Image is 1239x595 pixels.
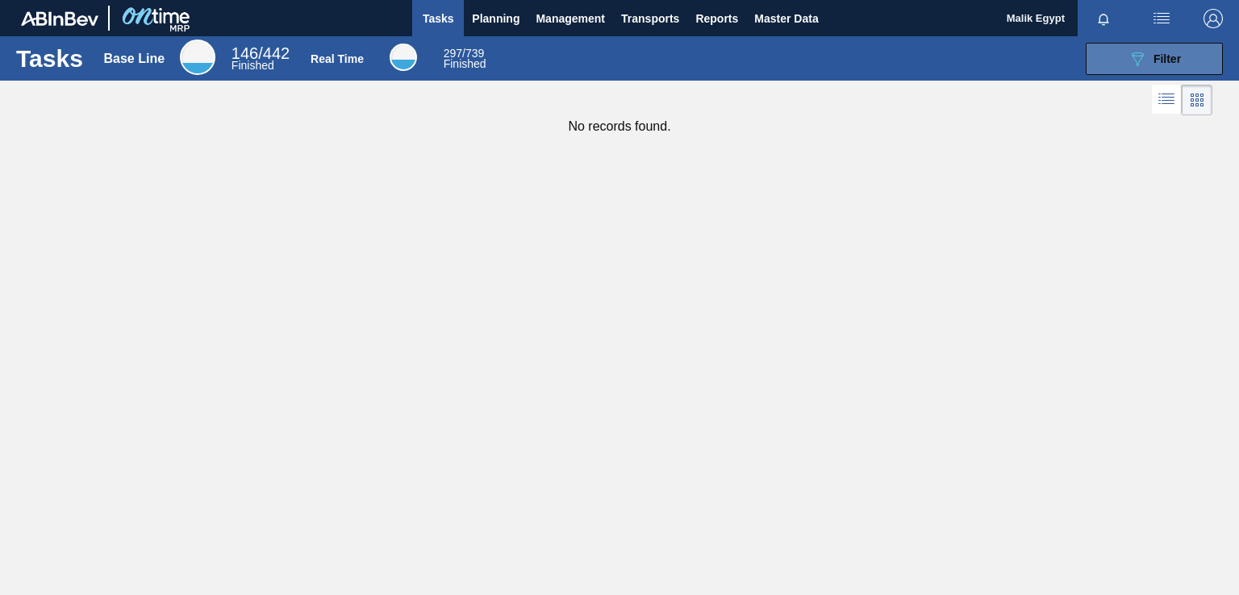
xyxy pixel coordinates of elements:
span: / 442 [232,44,290,62]
div: Base Line [180,40,215,75]
span: Filter [1153,52,1181,65]
div: Real Time [444,48,486,69]
div: Real Time [311,52,364,65]
div: Card Vision [1182,85,1212,115]
span: Reports [695,9,738,28]
div: Base Line [104,52,165,66]
span: Finished [232,59,274,72]
h1: Tasks [16,49,83,68]
div: Real Time [390,44,417,71]
span: Tasks [420,9,456,28]
span: Transports [621,9,679,28]
span: Management [536,9,605,28]
span: 146 [232,44,258,62]
div: List Vision [1152,85,1182,115]
div: Base Line [232,47,290,71]
button: Filter [1086,43,1223,75]
img: Logout [1204,9,1223,28]
span: 297 [444,47,462,60]
img: TNhmsLtSVTkK8tSr43FrP2fwEKptu5GPRR3wAAAABJRU5ErkJggg== [21,11,98,26]
img: userActions [1152,9,1171,28]
button: Notifications [1078,7,1129,30]
span: Master Data [754,9,818,28]
span: Planning [472,9,519,28]
span: Finished [444,57,486,70]
span: / 739 [444,47,485,60]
